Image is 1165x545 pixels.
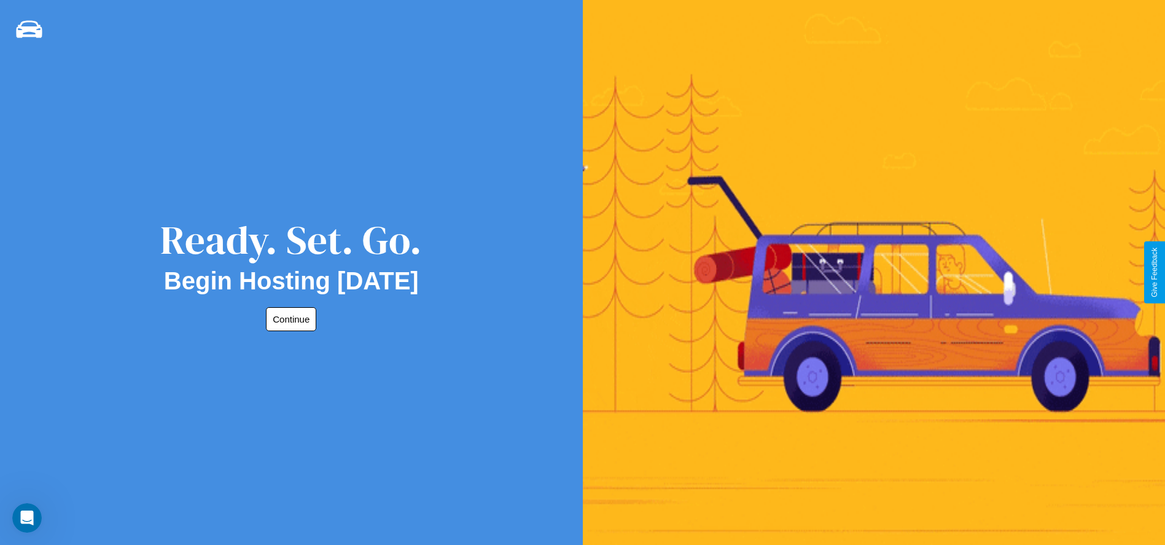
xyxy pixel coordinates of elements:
[160,213,422,267] div: Ready. Set. Go.
[1150,248,1159,297] div: Give Feedback
[164,267,419,295] h2: Begin Hosting [DATE]
[12,503,42,533] iframe: Intercom live chat
[266,307,316,331] button: Continue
